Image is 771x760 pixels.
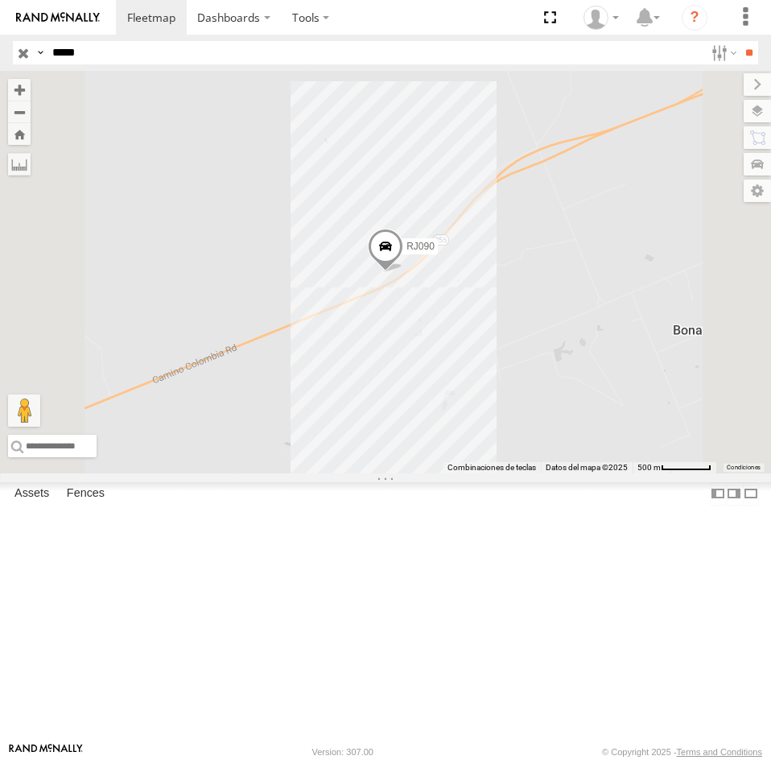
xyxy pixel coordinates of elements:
label: Map Settings [744,180,771,202]
button: Combinaciones de teclas [447,462,536,473]
a: Terms and Conditions [677,747,762,757]
span: 500 m [637,463,661,472]
label: Search Query [34,41,47,64]
label: Hide Summary Table [743,482,759,506]
button: Arrastra el hombrecito naranja al mapa para abrir Street View [8,394,40,427]
div: © Copyright 2025 - [602,747,762,757]
span: RJ090 [406,242,435,253]
img: rand-logo.svg [16,12,100,23]
label: Measure [8,153,31,176]
button: Zoom in [8,79,31,101]
button: Escala del mapa: 500 m por 59 píxeles [633,462,716,473]
label: Assets [6,482,57,505]
div: Version: 307.00 [312,747,373,757]
div: Juan Natividad [578,6,625,30]
label: Dock Summary Table to the Right [726,482,742,506]
a: Condiciones (se abre en una nueva pestaña) [727,465,761,471]
i: ? [682,5,707,31]
label: Fences [59,482,113,505]
span: Datos del mapa ©2025 [546,463,628,472]
button: Zoom out [8,101,31,123]
a: Visit our Website [9,744,83,760]
button: Zoom Home [8,123,31,145]
label: Dock Summary Table to the Left [710,482,726,506]
label: Search Filter Options [705,41,740,64]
